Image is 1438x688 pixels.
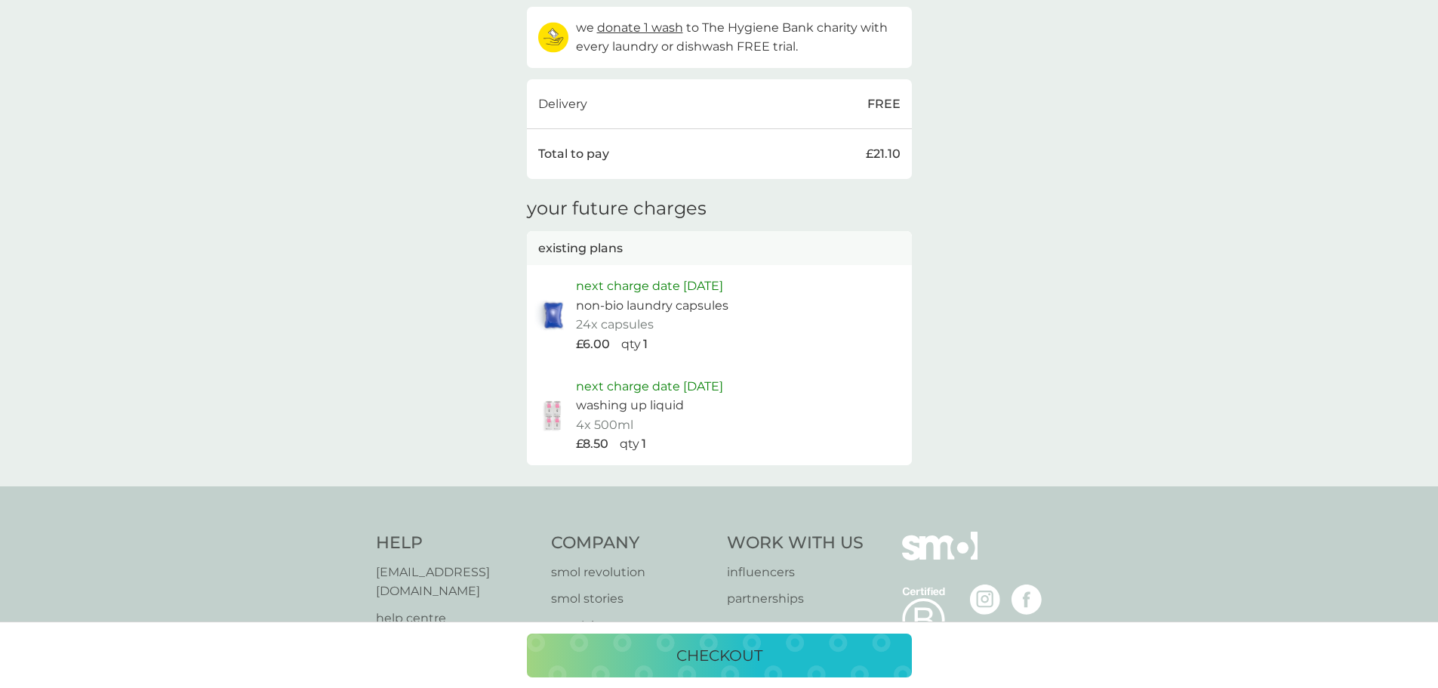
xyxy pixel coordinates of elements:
p: £21.10 [866,144,901,164]
p: qty [621,335,641,354]
img: visit the smol Facebook page [1012,585,1042,615]
a: smol stories [551,589,712,609]
p: Total to pay [538,144,609,164]
h4: Company [551,532,712,555]
p: washing up liquid [576,396,684,415]
p: £8.50 [576,434,608,454]
span: donate 1 wash [597,20,683,35]
p: next charge date [DATE] [576,377,723,396]
p: qty [620,434,639,454]
p: next charge date [DATE] [576,276,723,296]
a: press [727,616,864,636]
img: smol [902,532,978,583]
h4: Work With Us [727,532,864,555]
a: partnerships [727,589,864,609]
p: FREE [867,94,901,114]
a: our claims [551,616,712,636]
h4: Help [376,532,537,555]
p: checkout [676,643,762,668]
h3: your future charges [527,198,707,220]
p: Delivery [538,94,587,114]
p: £6.00 [576,335,610,354]
p: 4x 500ml [576,415,633,435]
a: smol revolution [551,563,712,582]
button: checkout [527,634,912,677]
p: existing plans [538,239,623,258]
p: 24x capsules [576,315,654,335]
img: visit the smol Instagram page [970,585,1000,615]
p: 1 [642,434,646,454]
p: 1 [643,335,648,354]
a: help centre [376,609,537,628]
a: influencers [727,563,864,582]
p: we to The Hygiene Bank charity with every laundry or dishwash FREE trial. [576,18,901,57]
a: [EMAIL_ADDRESS][DOMAIN_NAME] [376,563,537,601]
p: non-bio laundry capsules [576,296,728,316]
